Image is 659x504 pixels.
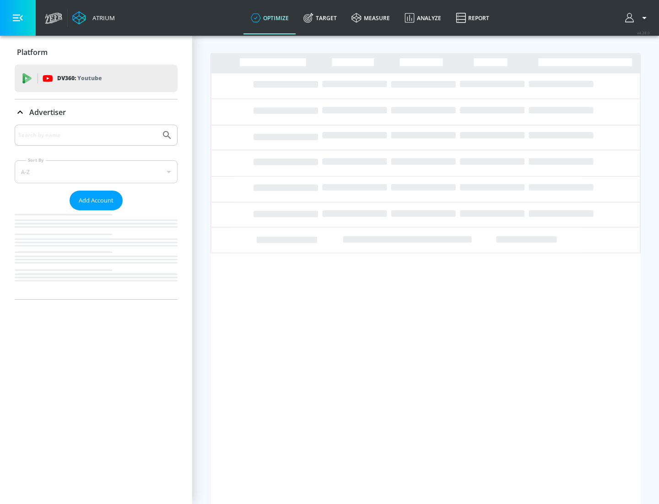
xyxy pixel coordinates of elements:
button: Add Account [70,191,123,210]
p: Youtube [77,73,102,83]
div: A-Z [15,160,178,183]
a: optimize [243,1,296,34]
p: Platform [17,47,48,57]
div: Advertiser [15,125,178,299]
a: Target [296,1,344,34]
div: DV360: Youtube [15,65,178,92]
nav: list of Advertiser [15,210,178,299]
input: Search by name [18,129,157,141]
label: Sort By [26,157,46,163]
p: Advertiser [29,107,66,117]
p: DV360: [57,73,102,83]
span: Add Account [79,195,113,206]
div: Platform [15,39,178,65]
div: Atrium [89,14,115,22]
span: v 4.28.0 [637,30,650,35]
a: Analyze [397,1,448,34]
a: Report [448,1,497,34]
div: Advertiser [15,99,178,125]
a: measure [344,1,397,34]
a: Atrium [72,11,115,25]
